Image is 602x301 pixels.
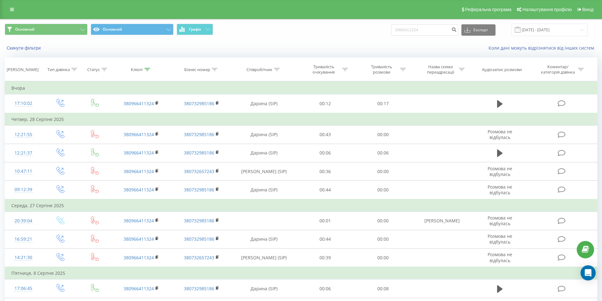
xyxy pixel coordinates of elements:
[11,215,36,227] div: 20:39:04
[482,67,522,72] div: Аудіозапис розмови
[465,7,512,12] span: Реферальна програма
[5,82,597,94] td: Вчора
[124,150,154,156] a: 380966411324
[232,230,296,248] td: Дарина (SIP)
[47,67,70,72] div: Тип дзвінка
[232,125,296,144] td: Дарина (SIP)
[354,212,412,230] td: 00:00
[354,230,412,248] td: 00:00
[184,131,214,137] a: 380732985186
[184,187,214,193] a: 380732985186
[232,144,296,162] td: Дарина (SIP)
[307,64,341,75] div: Тривалість очікування
[488,129,512,140] span: Розмова не відбулась
[488,166,512,177] span: Розмова не відбулась
[189,27,201,32] span: Графік
[184,100,214,106] a: 380732985186
[124,218,154,224] a: 380966411324
[354,162,412,181] td: 00:00
[461,24,496,36] button: Експорт
[232,94,296,113] td: Дарина (SIP)
[354,125,412,144] td: 00:00
[232,280,296,298] td: Дарина (SIP)
[354,94,412,113] td: 00:17
[423,64,457,75] div: Назва схеми переадресації
[365,64,398,75] div: Тривалість розмови
[7,67,39,72] div: [PERSON_NAME]
[5,24,88,35] button: Основний
[582,7,593,12] span: Вихід
[11,184,36,196] div: 09:12:39
[489,45,597,51] a: Коли дані можуть відрізнятися вiд інших систем
[296,144,354,162] td: 00:06
[232,249,296,267] td: [PERSON_NAME] (SIP)
[184,255,214,261] a: 380732657243
[124,236,154,242] a: 380966411324
[184,150,214,156] a: 380732985186
[539,64,576,75] div: Коментар/категорія дзвінка
[184,67,210,72] div: Бізнес номер
[11,251,36,264] div: 14:21:30
[488,215,512,226] span: Розмова не відбулась
[15,27,34,32] span: Основний
[488,184,512,196] span: Розмова не відбулась
[124,168,154,174] a: 380966411324
[11,129,36,141] div: 12:21:55
[5,267,597,280] td: П’ятниця, 8 Серпня 2025
[177,24,213,35] button: Графік
[354,181,412,199] td: 00:00
[354,280,412,298] td: 00:08
[124,131,154,137] a: 380966411324
[5,113,597,126] td: Четвер, 28 Серпня 2025
[124,255,154,261] a: 380966411324
[232,181,296,199] td: Дарина (SIP)
[296,249,354,267] td: 00:39
[354,144,412,162] td: 00:06
[296,212,354,230] td: 00:01
[184,168,214,174] a: 380732657243
[296,162,354,181] td: 00:36
[391,24,458,36] input: Пошук за номером
[296,230,354,248] td: 00:44
[184,286,214,292] a: 380732985186
[296,125,354,144] td: 00:43
[124,286,154,292] a: 380966411324
[11,97,36,110] div: 17:10:02
[232,162,296,181] td: [PERSON_NAME] (SIP)
[488,233,512,245] span: Розмова не відбулась
[11,233,36,245] div: 16:59:21
[184,218,214,224] a: 380732985186
[296,181,354,199] td: 00:44
[124,187,154,193] a: 380966411324
[354,249,412,267] td: 00:00
[581,265,596,280] div: Open Intercom Messenger
[91,24,173,35] button: Основний
[488,251,512,263] span: Розмова не відбулась
[11,165,36,178] div: 10:47:11
[296,94,354,113] td: 00:12
[5,45,44,51] button: Скинути фільтри
[412,212,472,230] td: [PERSON_NAME]
[184,236,214,242] a: 380732985186
[124,100,154,106] a: 380966411324
[131,67,143,72] div: Клієнт
[5,199,597,212] td: Середа, 27 Серпня 2025
[522,7,572,12] span: Налаштування профілю
[11,147,36,159] div: 12:21:37
[11,282,36,295] div: 17:06:45
[246,67,272,72] div: Співробітник
[296,280,354,298] td: 00:06
[87,67,100,72] div: Статус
